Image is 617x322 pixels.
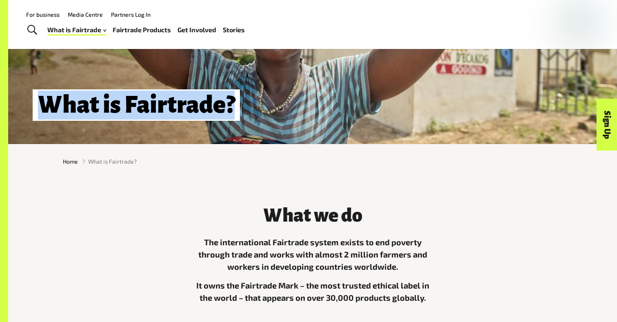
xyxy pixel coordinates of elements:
[88,157,137,166] span: What is Fairtrade?
[113,24,171,36] a: Fairtrade Products
[190,205,435,226] h3: What we do
[63,157,78,166] a: Home
[33,89,240,121] h1: What is Fairtrade?
[190,279,435,304] p: It owns the Fairtrade Mark – the most trusted ethical label in the world – that appears on over 3...
[22,20,42,40] a: Toggle Search
[563,7,594,42] img: Fairtrade Australia New Zealand logo
[111,11,151,18] a: Partners Log In
[223,24,245,36] a: Stories
[178,24,216,36] a: Get Involved
[47,24,106,36] a: What is Fairtrade
[26,11,60,18] a: For business
[68,11,103,18] a: Media Centre
[190,236,435,273] p: The international Fairtrade system exists to end poverty through trade and works with almost 2 mi...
